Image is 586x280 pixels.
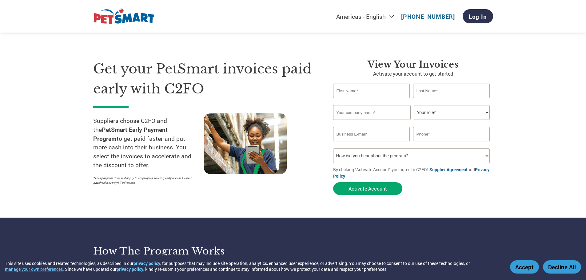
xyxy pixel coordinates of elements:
input: Invalid Email format [333,127,410,141]
input: Your company name* [333,105,411,120]
div: Invalid last name or last name is too long [413,99,490,103]
p: Activate your account to get started [333,70,493,77]
a: [PHONE_NUMBER] [401,13,455,20]
button: Accept [510,260,539,274]
div: This site uses cookies and related technologies, as described in our , for purposes that may incl... [5,260,501,272]
div: Invalid first name or first name is too long [333,99,410,103]
a: Privacy Policy [333,167,489,179]
h3: View Your Invoices [333,59,493,70]
h3: How the program works [93,245,285,257]
strong: PetSmart Early Payment Program [93,126,168,142]
p: *This program does not apply to employees seeking early access to their paychecks or payroll adva... [93,176,198,185]
input: Phone* [413,127,490,141]
p: Suppliers choose C2FO and the to get paid faster and put more cash into their business. You selec... [93,116,204,170]
p: By clicking "Activate Account" you agree to C2FO's and [333,166,493,179]
a: Supplier Agreement [429,167,468,172]
input: First Name* [333,84,410,98]
a: Log In [463,9,493,23]
h1: Get your PetSmart invoices paid early with C2FO [93,59,315,99]
input: Last Name* [413,84,490,98]
button: Activate Account [333,182,402,195]
img: supply chain worker [204,113,287,174]
div: Invalid company name or company name is too long [333,120,490,124]
img: PetSmart [93,8,155,25]
button: manage your own preferences [5,266,63,272]
a: privacy policy [134,260,160,266]
a: privacy policy [117,266,143,272]
button: Decline All [543,260,581,274]
div: Inavlid Phone Number [413,142,490,146]
select: Title/Role [414,105,490,120]
div: Inavlid Email Address [333,142,410,146]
